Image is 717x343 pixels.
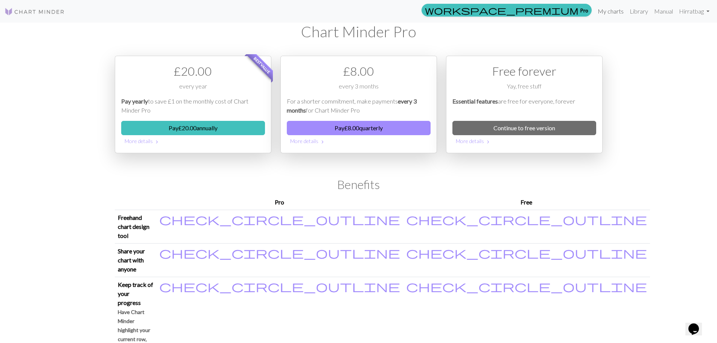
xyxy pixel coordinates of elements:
[118,213,153,240] p: Freehand chart design tool
[425,5,578,15] span: workspace_premium
[159,279,400,293] span: check_circle_outline
[118,247,153,274] p: Share your chart with anyone
[676,4,712,19] a: Hirratbag
[118,280,153,307] p: Keep track of your progress
[320,138,326,146] span: chevron_right
[287,135,431,147] button: More details
[121,82,265,97] div: every year
[422,4,592,17] a: Pro
[121,121,265,135] button: Pay£20.00annually
[159,213,400,225] i: Included
[156,195,403,210] th: Pro
[159,212,400,226] span: check_circle_outline
[121,62,265,80] div: £ 20.00
[685,313,709,335] iframe: chat widget
[159,280,400,292] i: Included
[627,4,651,19] a: Library
[452,135,596,147] button: More details
[406,212,647,226] span: check_circle_outline
[121,97,265,115] p: to save £1 on the monthly cost of Chart Minder Pro
[115,23,603,41] h1: Chart Minder Pro
[406,280,647,292] i: Included
[446,56,603,153] div: Free option
[5,7,65,16] img: Logo
[595,4,627,19] a: My charts
[287,98,417,114] em: every 3 months
[452,82,596,97] div: Yay, free stuff
[287,82,431,97] div: every 3 months
[280,56,437,153] div: Payment option 2
[115,56,271,153] div: Payment option 1
[159,247,400,259] i: Included
[406,247,647,259] i: Included
[159,245,400,260] span: check_circle_outline
[121,135,265,147] button: More details
[115,177,603,192] h2: Benefits
[485,138,491,146] span: chevron_right
[651,4,676,19] a: Manual
[121,98,148,105] em: Pay yearly
[403,195,650,210] th: Free
[154,138,160,146] span: chevron_right
[287,97,431,115] p: For a shorter commitment, make payments for Chart Minder Pro
[452,97,596,115] p: are free for everyone, forever
[287,121,431,135] button: Pay£8.00quarterly
[246,49,278,81] span: Best value
[287,62,431,80] div: £ 8.00
[406,213,647,225] i: Included
[452,121,596,135] a: Continue to free version
[452,62,596,80] div: Free forever
[452,98,498,105] em: Essential features
[406,245,647,260] span: check_circle_outline
[406,279,647,293] span: check_circle_outline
